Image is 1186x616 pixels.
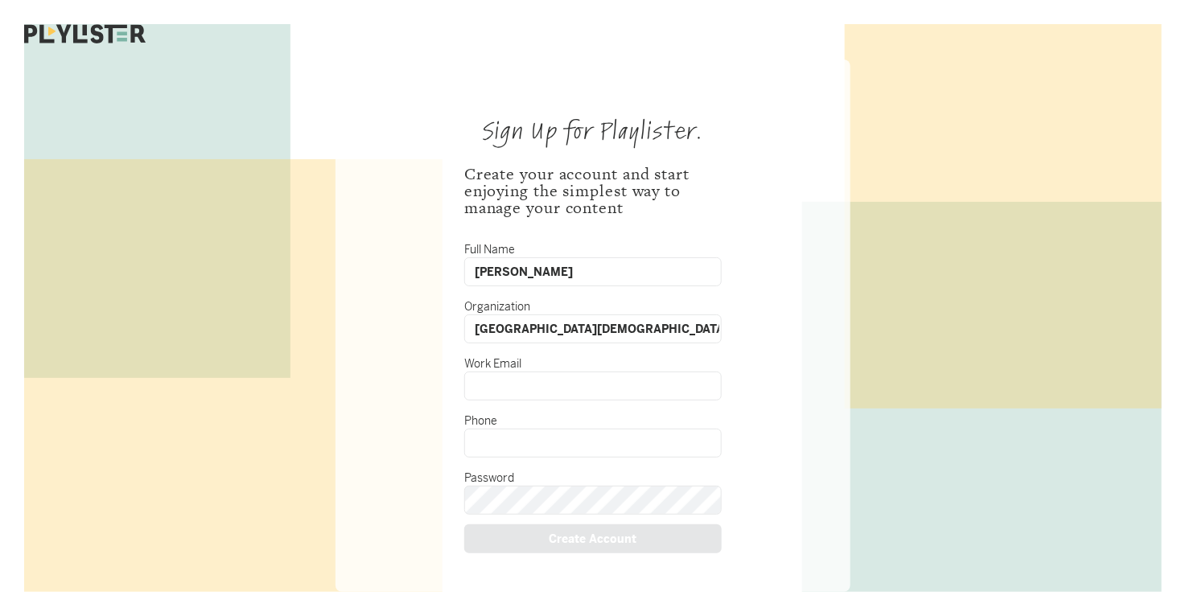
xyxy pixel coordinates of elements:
input: Password [464,486,722,514]
input: Full Name [464,257,722,286]
div: Password [464,472,722,483]
div: Work Email [464,358,722,369]
div: Create your account and start enjoying the simplest way to manage your content [464,166,722,216]
div: Sign Up for Playlister. [483,121,703,143]
input: Phone [464,429,722,458]
input: Organization [464,314,722,343]
div: Phone [464,415,722,426]
div: Create Account [464,524,722,553]
input: Work Email [464,372,722,400]
div: Full Name [464,244,722,255]
div: Organization [464,301,722,312]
